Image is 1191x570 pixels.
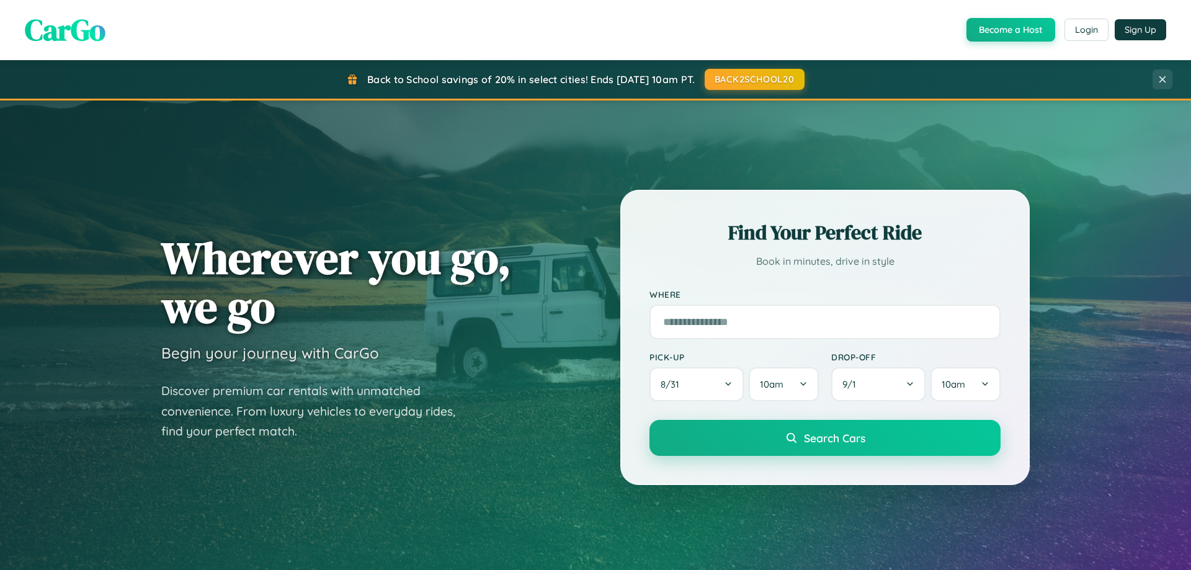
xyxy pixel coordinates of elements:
button: 8/31 [649,367,744,401]
button: Search Cars [649,420,1001,456]
span: Search Cars [804,431,865,445]
h3: Begin your journey with CarGo [161,344,379,362]
button: BACK2SCHOOL20 [705,69,805,90]
button: Login [1064,19,1108,41]
span: 10am [942,378,965,390]
span: Back to School savings of 20% in select cities! Ends [DATE] 10am PT. [367,73,695,86]
label: Where [649,289,1001,300]
button: 10am [930,367,1001,401]
span: 9 / 1 [842,378,862,390]
span: 8 / 31 [661,378,685,390]
span: CarGo [25,9,105,50]
h1: Wherever you go, we go [161,233,511,331]
button: Become a Host [966,18,1055,42]
p: Discover premium car rentals with unmatched convenience. From luxury vehicles to everyday rides, ... [161,381,471,442]
label: Drop-off [831,352,1001,362]
button: Sign Up [1115,19,1166,40]
label: Pick-up [649,352,819,362]
p: Book in minutes, drive in style [649,252,1001,270]
button: 9/1 [831,367,926,401]
button: 10am [749,367,819,401]
span: 10am [760,378,783,390]
h2: Find Your Perfect Ride [649,219,1001,246]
